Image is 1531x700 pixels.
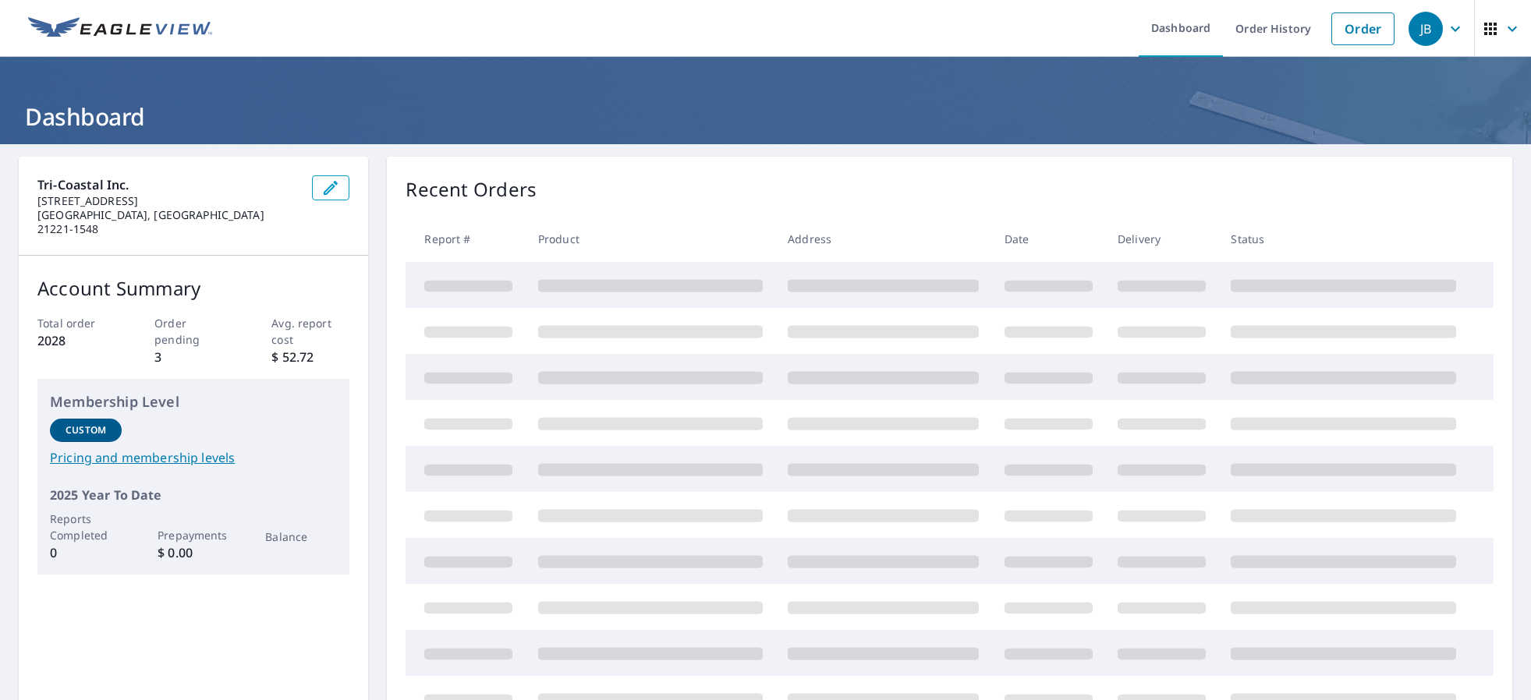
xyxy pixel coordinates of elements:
[50,448,337,467] a: Pricing and membership levels
[37,315,115,331] p: Total order
[28,17,212,41] img: EV Logo
[406,216,525,262] th: Report #
[50,543,122,562] p: 0
[158,543,229,562] p: $ 0.00
[37,274,349,302] p: Account Summary
[37,331,115,350] p: 2028
[1105,216,1218,262] th: Delivery
[50,486,337,504] p: 2025 Year To Date
[526,216,775,262] th: Product
[406,175,537,203] p: Recent Orders
[37,208,299,236] p: [GEOGRAPHIC_DATA], [GEOGRAPHIC_DATA] 21221-1548
[992,216,1105,262] th: Date
[154,348,232,366] p: 3
[1331,12,1395,45] a: Order
[271,315,349,348] p: Avg. report cost
[37,194,299,208] p: [STREET_ADDRESS]
[265,529,337,545] p: Balance
[37,175,299,194] p: Tri-Coastal Inc.
[1409,12,1443,46] div: JB
[158,527,229,543] p: Prepayments
[154,315,232,348] p: Order pending
[775,216,991,262] th: Address
[19,101,1512,133] h1: Dashboard
[50,511,122,543] p: Reports Completed
[1218,216,1469,262] th: Status
[66,423,106,437] p: Custom
[50,391,337,412] p: Membership Level
[271,348,349,366] p: $ 52.72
